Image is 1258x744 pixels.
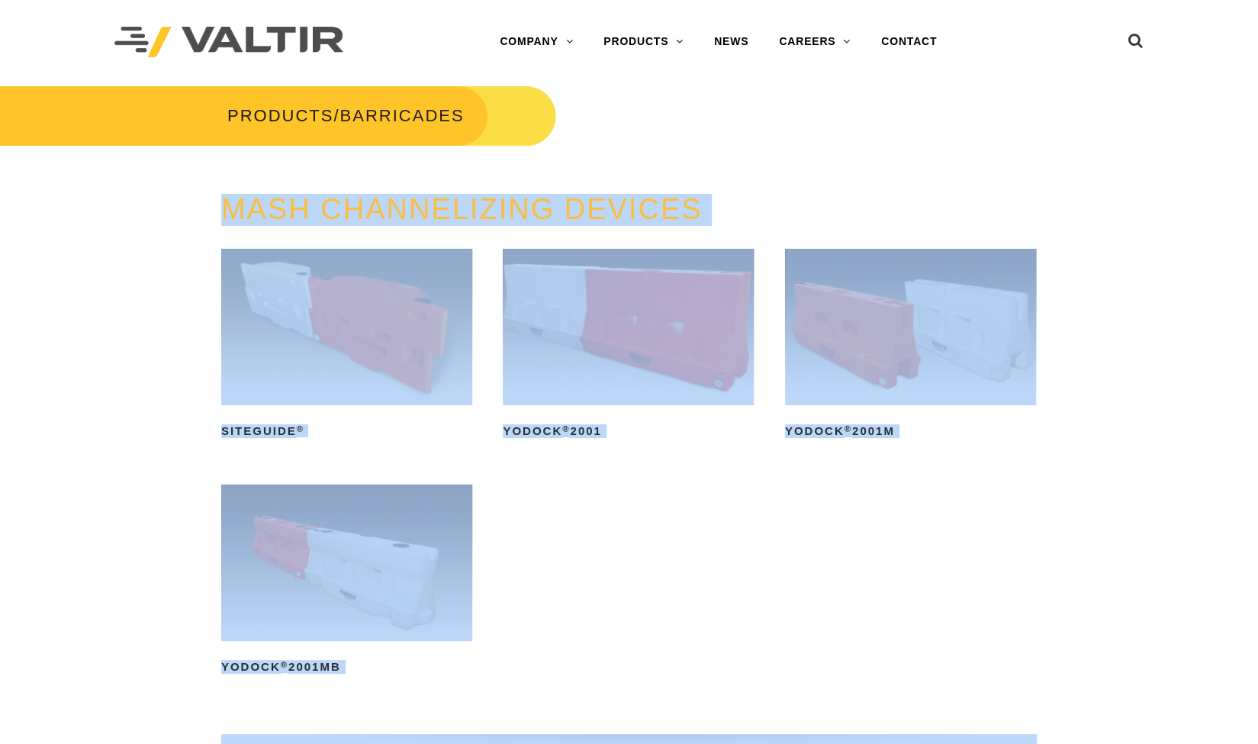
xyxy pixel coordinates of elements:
[699,27,764,57] a: NEWS
[845,424,852,433] sup: ®
[503,249,754,406] img: Yodock 2001 Water Filled Barrier and Barricade
[562,424,570,433] sup: ®
[764,27,866,57] a: CAREERS
[503,249,754,443] a: Yodock®2001
[221,249,472,443] a: SiteGuide®
[297,424,304,433] sup: ®
[221,485,472,679] a: Yodock®2001MB
[114,27,343,58] img: Valtir
[227,106,333,125] a: PRODUCTS
[503,419,754,443] h2: Yodock 2001
[221,193,703,225] a: MASH CHANNELIZING DEVICES
[785,419,1036,443] h2: Yodock 2001M
[785,249,1036,443] a: Yodock®2001M
[588,27,699,57] a: PRODUCTS
[221,419,472,443] h2: SiteGuide
[484,27,588,57] a: COMPANY
[340,106,465,125] span: BARRICADES
[281,660,288,669] sup: ®
[866,27,952,57] a: CONTACT
[221,655,472,679] h2: Yodock 2001MB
